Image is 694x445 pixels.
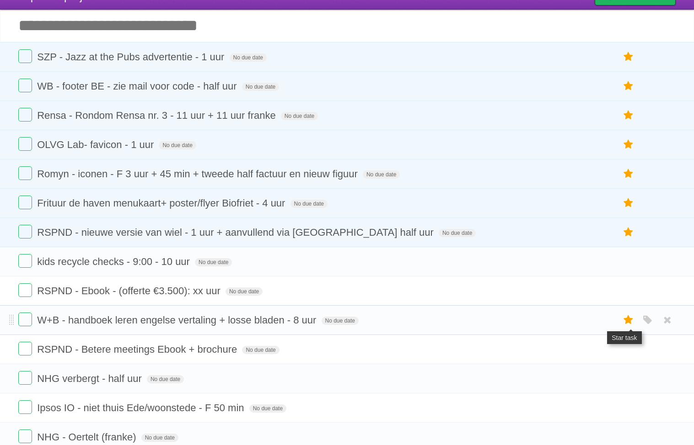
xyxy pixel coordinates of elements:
label: Star task [620,137,637,152]
label: Done [18,313,32,326]
span: OLVG Lab- favicon - 1 uur [37,139,156,150]
span: Rensa - Rondom Rensa nr. 3 - 11 uur + 11 uur franke [37,110,278,121]
span: No due date [230,53,267,62]
span: No due date [291,200,328,208]
span: W+B - handboek leren engelse vertaling + losse bladen - 8 uur [37,314,318,326]
label: Star task [620,166,637,181]
label: Done [18,225,32,238]
span: No due date [439,229,476,237]
label: Done [18,108,32,122]
span: Frituur de haven menukaart+ poster/flyer Biofriet - 4 uur [37,197,287,209]
span: RSPND - Ebook - (offerte €3.500): xx uur [37,285,223,297]
span: No due date [159,141,196,149]
label: Done [18,196,32,209]
label: Done [18,49,32,63]
label: Done [18,137,32,151]
span: NHG verbergt - half uur [37,373,144,384]
span: No due date [242,346,279,354]
span: No due date [249,404,286,413]
span: No due date [242,83,279,91]
label: Done [18,254,32,268]
label: Star task [620,225,637,240]
span: No due date [322,317,359,325]
span: WB - footer BE - zie mail voor code - half uur [37,80,239,92]
span: kids recycle checks - 9:00 - 10 uur [37,256,192,267]
span: SZP - Jazz at the Pubs advertentie - 1 uur [37,51,226,63]
label: Done [18,283,32,297]
span: NHG - Oertelt (franke) [37,431,138,443]
label: Done [18,79,32,92]
label: Done [18,400,32,414]
span: Ipsos IO - niet thuis Ede/woonstede - F 50 min [37,402,246,413]
span: No due date [195,258,232,266]
label: Star task [620,196,637,211]
label: Done [18,342,32,355]
span: No due date [226,287,263,296]
label: Done [18,429,32,443]
span: RSPND - Betere meetings Ebook + brochure [37,344,239,355]
label: Star task [620,313,637,328]
span: No due date [147,375,184,383]
label: Star task [620,79,637,94]
span: Romyn - iconen - F 3 uur + 45 min + tweede half factuur en nieuw figuur [37,168,360,180]
span: No due date [281,112,318,120]
span: No due date [363,170,400,179]
span: RSPND - nieuwe versie van wiel - 1 uur + aanvullend via [GEOGRAPHIC_DATA] half uur [37,227,436,238]
label: Done [18,166,32,180]
label: Star task [620,108,637,123]
label: Done [18,371,32,385]
label: Star task [620,49,637,64]
span: No due date [141,434,178,442]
